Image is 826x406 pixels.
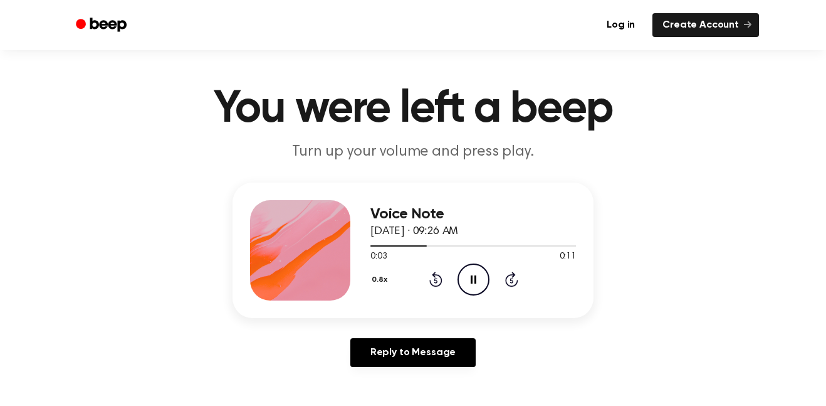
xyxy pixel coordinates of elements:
[67,13,138,38] a: Beep
[370,206,576,223] h3: Voice Note
[370,226,458,237] span: [DATE] · 09:26 AM
[560,250,576,264] span: 0:11
[92,87,734,132] h1: You were left a beep
[652,13,759,37] a: Create Account
[370,269,392,291] button: 0.8x
[172,142,654,163] p: Turn up your volume and press play.
[597,13,645,37] a: Log in
[370,250,387,264] span: 0:03
[350,338,476,367] a: Reply to Message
